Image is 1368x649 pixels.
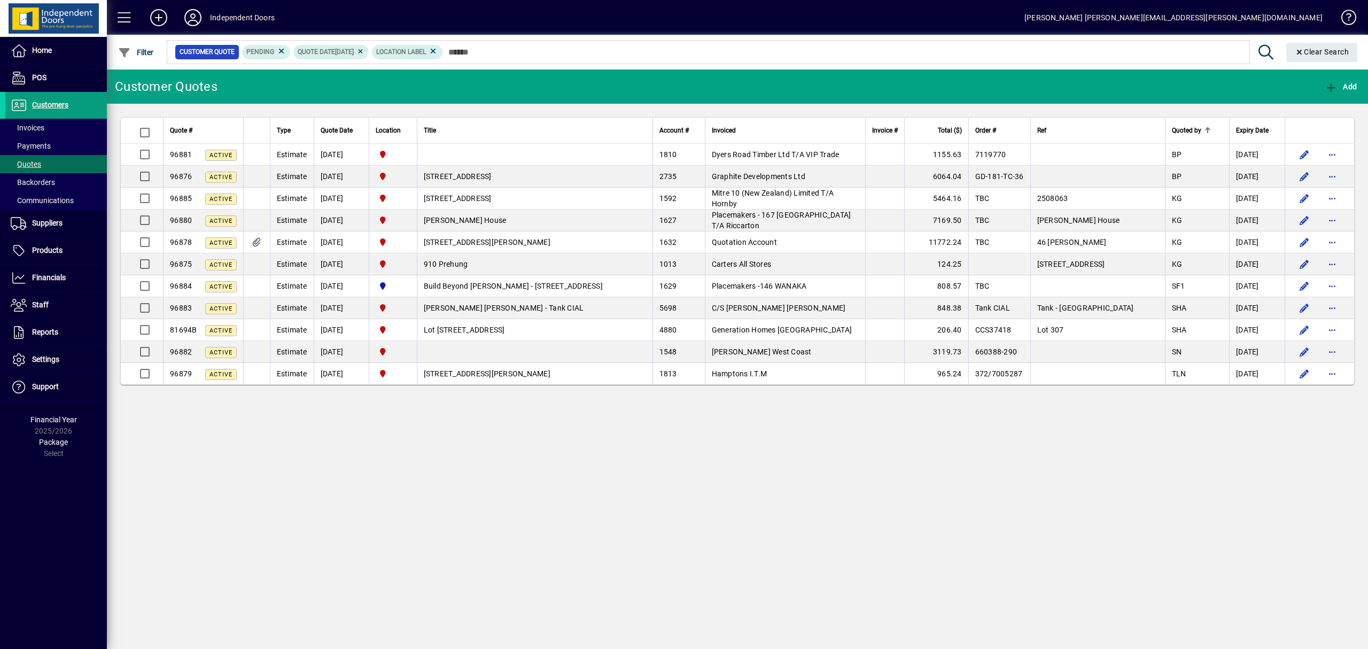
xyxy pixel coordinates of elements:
td: 206.40 [904,319,968,341]
span: SF1 [1172,282,1185,290]
span: Customers [32,101,68,109]
span: [PERSON_NAME] House [1037,216,1120,225]
span: Generation Homes [GEOGRAPHIC_DATA] [712,326,852,334]
span: Estimate [277,304,307,312]
span: Mitre 10 (New Zealand) Limited T/A Hornby [712,189,834,208]
span: Invoices [11,123,44,132]
td: 11772.24 [904,231,968,253]
span: Cromwell Central Otago [376,280,410,292]
button: Edit [1296,321,1313,338]
span: TBC [975,194,990,203]
span: Christchurch [376,214,410,226]
span: [STREET_ADDRESS][PERSON_NAME] [424,238,550,246]
span: Quote date [298,48,335,56]
button: More options [1324,190,1341,207]
td: [DATE] [314,341,369,363]
a: POS [5,65,107,91]
td: 3119.73 [904,341,968,363]
span: Support [32,382,59,391]
span: Filter [118,48,154,57]
span: Financial Year [30,415,77,424]
span: 96880 [170,216,192,225]
span: Christchurch [376,258,410,270]
span: 96875 [170,260,192,268]
span: Quote Date [321,125,353,136]
td: 1155.63 [904,144,968,166]
div: Order # [975,125,1024,136]
span: TBC [975,216,990,225]
a: Settings [5,346,107,373]
span: Dyers Road Timber Ltd T/A VIP Trade [712,150,840,159]
a: Backorders [5,173,107,191]
span: [DATE] [335,48,354,56]
span: [PERSON_NAME] House [424,216,507,225]
span: Christchurch [376,236,410,248]
td: [DATE] [1229,253,1285,275]
div: Quoted by [1172,125,1223,136]
span: Invoiced [712,125,736,136]
span: 1592 [659,194,677,203]
a: Invoices [5,119,107,137]
button: Edit [1296,234,1313,251]
span: Lot 307 [1037,326,1064,334]
span: [PERSON_NAME] West Coast [712,347,812,356]
span: 4880 [659,326,677,334]
button: More options [1324,234,1341,251]
td: 5464.16 [904,188,968,210]
span: Active [209,239,232,246]
span: Financials [32,273,66,282]
a: Quotes [5,155,107,173]
span: Quotation Account [712,238,777,246]
span: Payments [11,142,51,150]
span: Package [39,438,68,446]
span: Placemakers -146 WANAKA [712,282,807,290]
td: [DATE] [314,166,369,188]
div: Ref [1037,125,1159,136]
span: KG [1172,194,1183,203]
td: [DATE] [314,297,369,319]
td: 808.57 [904,275,968,297]
span: 96876 [170,172,192,181]
span: Active [209,152,232,159]
span: Settings [32,355,59,364]
span: Active [209,196,232,203]
td: 6064.04 [904,166,968,188]
span: Active [209,327,232,334]
span: SHA [1172,326,1187,334]
button: Edit [1296,365,1313,382]
td: [DATE] [314,188,369,210]
span: Estimate [277,150,307,159]
span: Tank CIAL [975,304,1010,312]
div: Account # [659,125,698,136]
span: Suppliers [32,219,63,227]
span: Christchurch [376,302,410,314]
span: Estimate [277,238,307,246]
span: Quote # [170,125,192,136]
td: [DATE] [314,319,369,341]
button: More options [1324,343,1341,360]
span: Location Label [376,48,426,56]
span: Backorders [11,178,55,187]
span: Christchurch [376,171,410,182]
span: POS [32,73,46,82]
td: [DATE] [1229,319,1285,341]
span: Account # [659,125,689,136]
button: Edit [1296,343,1313,360]
a: Communications [5,191,107,210]
span: GD-181-TC-36 [975,172,1024,181]
span: Tank - [GEOGRAPHIC_DATA] [1037,304,1134,312]
td: [DATE] [1229,166,1285,188]
span: 372/7005287 [975,369,1023,378]
button: Profile [176,8,210,27]
span: CCS37418 [975,326,1012,334]
span: Active [209,349,232,356]
span: 1629 [659,282,677,290]
span: Christchurch [376,324,410,336]
a: Financials [5,265,107,291]
span: Pending [246,48,274,56]
td: [DATE] [1229,275,1285,297]
span: Active [209,305,232,312]
span: 910 Prehung [424,260,468,268]
button: Edit [1296,299,1313,316]
span: TBC [975,282,990,290]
